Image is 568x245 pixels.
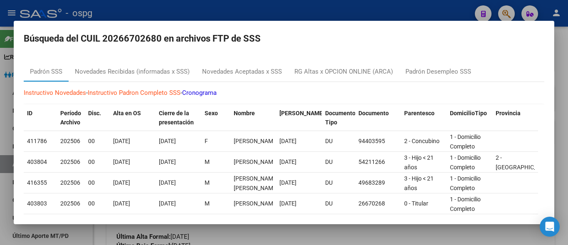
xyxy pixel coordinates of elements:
[234,158,278,165] span: AYALA CORONEL LUCAS TIZIANO
[450,134,481,150] span: 1 - Domicilio Completo
[27,158,47,165] span: 403804
[24,31,544,47] h2: Búsqueda del CUIL 20266702680 en archivos FTP de SSS
[358,110,389,116] span: Documento
[110,104,156,132] datatable-header-cell: Alta en OS
[159,138,176,144] span: [DATE]
[325,178,352,188] div: DU
[159,200,176,207] span: [DATE]
[113,179,130,186] span: [DATE]
[450,110,487,116] span: DomicilioTipo
[60,158,80,165] span: 202506
[60,179,80,186] span: 202506
[113,110,141,116] span: Alta en OS
[279,110,326,116] span: [PERSON_NAME].
[159,110,194,126] span: Cierre de la presentación
[27,200,47,207] span: 403803
[182,89,217,97] a: Cronograma
[325,157,352,167] div: DU
[404,175,434,191] span: 3 - Hijo < 21 años
[405,67,471,77] div: Padrón Desempleo SSS
[404,138,440,144] span: 2 - Concubino
[358,178,398,188] div: 49683289
[205,110,218,116] span: Sexo
[234,200,278,207] span: AYALA SIXTO DIONISIO
[88,110,101,116] span: Disc.
[202,67,282,77] div: Novedades Aceptadas x SSS
[450,154,481,171] span: 1 - Domicilio Completo
[156,104,201,132] datatable-header-cell: Cierre de la presentación
[57,104,85,132] datatable-header-cell: Período Archivo
[404,200,428,207] span: 0 - Titular
[60,138,80,144] span: 202506
[24,104,57,132] datatable-header-cell: ID
[325,136,352,146] div: DU
[60,200,80,207] span: 202506
[404,154,434,171] span: 3 - Hijo < 21 años
[279,158,296,165] span: [DATE]
[496,110,521,116] span: Provincia
[492,104,538,132] datatable-header-cell: Provincia
[85,104,110,132] datatable-header-cell: Disc.
[540,217,560,237] div: Open Intercom Messenger
[205,158,210,165] span: M
[30,67,62,77] div: Padrón SSS
[404,110,435,116] span: Parentesco
[201,104,230,132] datatable-header-cell: Sexo
[88,136,106,146] div: 00
[358,136,398,146] div: 94403595
[276,104,322,132] datatable-header-cell: Fecha Nac.
[279,200,296,207] span: [DATE]
[325,199,352,208] div: DU
[234,110,255,116] span: Nombre
[447,104,492,132] datatable-header-cell: DomicilioTipo
[88,178,106,188] div: 00
[159,179,176,186] span: [DATE]
[205,200,210,207] span: M
[279,179,296,186] span: [DATE]
[88,157,106,167] div: 00
[113,200,130,207] span: [DATE]
[205,179,210,186] span: M
[24,88,544,98] p: - -
[234,175,278,191] span: AYALA CORONEL RENZO LEONEL
[355,104,401,132] datatable-header-cell: Documento
[27,138,47,144] span: 411786
[450,175,481,191] span: 1 - Domicilio Completo
[24,89,86,97] a: Instructivo Novedades
[27,110,32,116] span: ID
[230,104,276,132] datatable-header-cell: Nombre
[60,110,81,126] span: Período Archivo
[450,196,481,212] span: 1 - Domicilio Completo
[27,179,47,186] span: 416355
[325,110,356,126] span: Documento Tipo
[88,89,180,97] a: Instructivo Padron Completo SSS
[496,154,552,171] span: 2 - [GEOGRAPHIC_DATA]
[88,199,106,208] div: 00
[75,67,190,77] div: Novedades Recibidas (informadas x SSS)
[279,138,296,144] span: [DATE]
[358,199,398,208] div: 26670268
[322,104,355,132] datatable-header-cell: Documento Tipo
[113,158,130,165] span: [DATE]
[294,67,393,77] div: RG Altas x OPCION ONLINE (ARCA)
[234,138,278,144] span: CORONEL PAEZ OFELIA
[401,104,447,132] datatable-header-cell: Parentesco
[205,138,208,144] span: F
[113,138,130,144] span: [DATE]
[358,157,398,167] div: 54211266
[159,158,176,165] span: [DATE]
